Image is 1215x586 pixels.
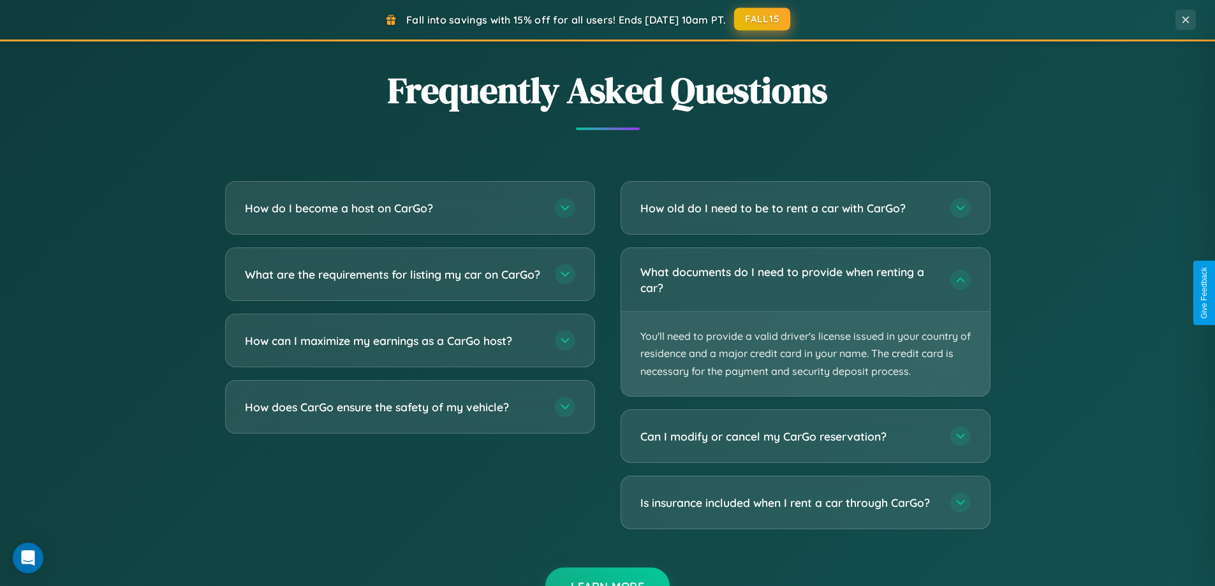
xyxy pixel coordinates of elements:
span: Fall into savings with 15% off for all users! Ends [DATE] 10am PT. [406,13,726,26]
h3: How does CarGo ensure the safety of my vehicle? [245,399,542,415]
h3: Is insurance included when I rent a car through CarGo? [640,495,938,511]
h3: Can I modify or cancel my CarGo reservation? [640,429,938,444]
button: FALL15 [734,8,790,31]
h3: What are the requirements for listing my car on CarGo? [245,267,542,282]
h3: How old do I need to be to rent a car with CarGo? [640,200,938,216]
h3: How do I become a host on CarGo? [245,200,542,216]
h2: Frequently Asked Questions [225,66,990,115]
div: Give Feedback [1200,267,1209,319]
h3: What documents do I need to provide when renting a car? [640,264,938,295]
div: Open Intercom Messenger [13,543,43,573]
p: You'll need to provide a valid driver's license issued in your country of residence and a major c... [621,312,990,396]
h3: How can I maximize my earnings as a CarGo host? [245,333,542,349]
